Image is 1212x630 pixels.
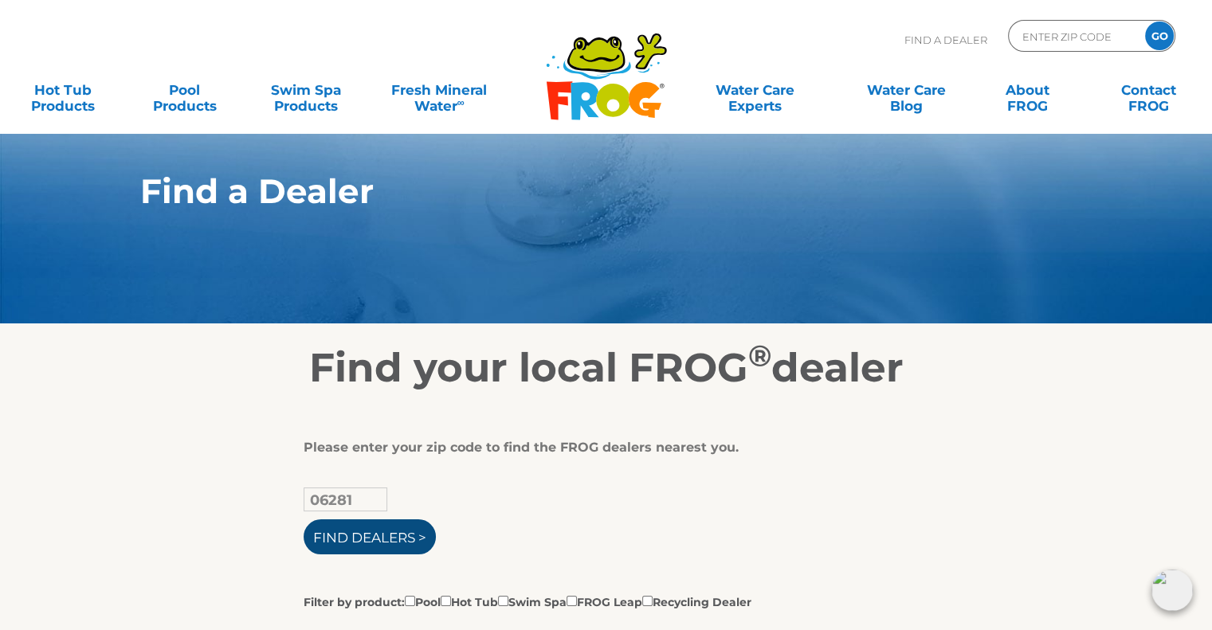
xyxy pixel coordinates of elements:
[304,593,751,610] label: Filter by product: Pool Hot Tub Swim Spa FROG Leap Recycling Dealer
[678,74,832,106] a: Water CareExperts
[140,172,998,210] h1: Find a Dealer
[980,74,1074,106] a: AboutFROG
[380,74,498,106] a: Fresh MineralWater∞
[498,596,508,606] input: Filter by product:PoolHot TubSwim SpaFROG LeapRecycling Dealer
[441,596,451,606] input: Filter by product:PoolHot TubSwim SpaFROG LeapRecycling Dealer
[16,74,110,106] a: Hot TubProducts
[1145,22,1174,50] input: GO
[748,338,771,374] sup: ®
[116,344,1096,392] h2: Find your local FROG dealer
[457,96,464,108] sup: ∞
[1151,569,1193,611] img: openIcon
[642,596,653,606] input: Filter by product:PoolHot TubSwim SpaFROG LeapRecycling Dealer
[304,519,436,554] input: Find Dealers >
[259,74,353,106] a: Swim SpaProducts
[859,74,953,106] a: Water CareBlog
[405,596,415,606] input: Filter by product:PoolHot TubSwim SpaFROG LeapRecycling Dealer
[304,440,897,456] div: Please enter your zip code to find the FROG dealers nearest you.
[137,74,231,106] a: PoolProducts
[904,20,987,60] p: Find A Dealer
[1021,25,1128,48] input: Zip Code Form
[1102,74,1196,106] a: ContactFROG
[567,596,577,606] input: Filter by product:PoolHot TubSwim SpaFROG LeapRecycling Dealer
